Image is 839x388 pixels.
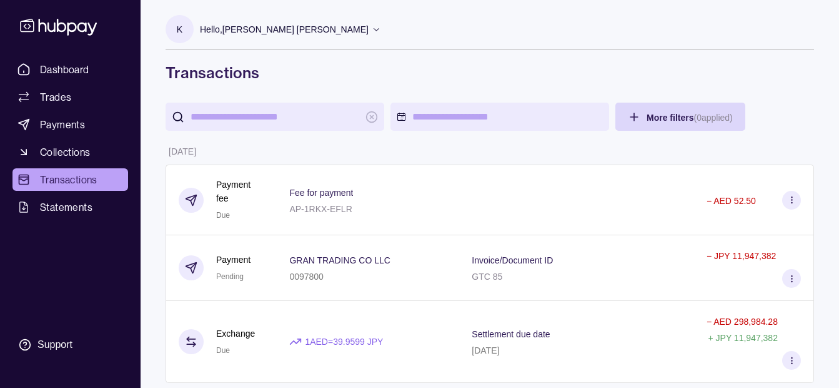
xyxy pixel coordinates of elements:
[305,335,383,349] p: 1 AED = 39.9599 JPY
[707,251,776,261] p: − JPY 11,947,382
[200,23,369,36] p: Hello, [PERSON_NAME] [PERSON_NAME]
[472,255,553,265] p: Invoice/Document ID
[12,58,128,81] a: Dashboard
[289,255,390,265] p: GRAN TRADING CO LLC
[169,146,196,156] p: [DATE]
[472,272,502,282] p: GTC 85
[216,327,255,340] p: Exchange
[693,113,732,123] p: ( 0 applied)
[216,272,244,281] span: Pending
[708,333,777,343] p: + JPY 11,947,382
[707,196,756,206] p: − AED 52.50
[707,317,778,327] p: − AED 298,984.28
[289,272,324,282] p: 0097800
[216,346,230,355] span: Due
[615,103,745,131] button: More filters(0applied)
[40,145,90,160] span: Collections
[472,329,550,339] p: Settlement due date
[216,178,264,205] p: Payment fee
[40,117,85,132] span: Payments
[12,113,128,136] a: Payments
[166,63,814,83] h1: Transactions
[12,332,128,358] a: Support
[216,211,230,220] span: Due
[40,172,97,187] span: Transactions
[40,62,89,77] span: Dashboard
[12,86,128,108] a: Trades
[289,188,353,198] p: Fee for payment
[12,196,128,218] a: Statements
[12,141,128,163] a: Collections
[472,345,499,355] p: [DATE]
[40,200,92,215] span: Statements
[647,113,733,123] span: More filters
[216,253,251,267] p: Payment
[40,89,71,105] span: Trades
[12,168,128,191] a: Transactions
[191,103,359,131] input: search
[37,338,72,352] div: Support
[177,23,182,36] p: K
[289,204,352,214] p: AP-1RKX-EFLR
